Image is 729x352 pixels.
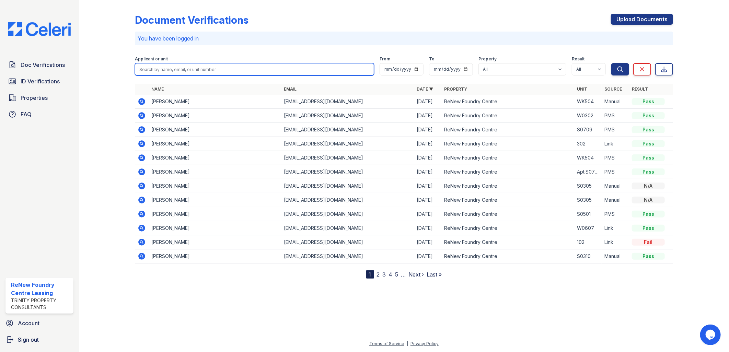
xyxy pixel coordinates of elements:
td: ReNew Foundry Centre [441,193,574,207]
td: [PERSON_NAME] [149,123,281,137]
span: FAQ [21,110,32,118]
td: W0607 [574,221,602,235]
a: Name [151,86,164,92]
label: Property [478,56,497,62]
td: ReNew Foundry Centre [441,109,574,123]
a: Sign out [3,333,76,347]
td: [EMAIL_ADDRESS][DOMAIN_NAME] [281,95,414,109]
div: Pass [632,211,665,218]
a: Account [3,316,76,330]
a: Last » [427,271,442,278]
td: [DATE] [414,95,441,109]
td: PMS [602,151,629,165]
a: Result [632,86,648,92]
div: Pass [632,253,665,260]
a: Unit [577,86,587,92]
div: N/A [632,197,665,203]
td: [PERSON_NAME] [149,249,281,263]
div: Pass [632,112,665,119]
a: 5 [395,271,398,278]
td: WK504 [574,95,602,109]
td: [EMAIL_ADDRESS][DOMAIN_NAME] [281,207,414,221]
div: ReNew Foundry Centre Leasing [11,281,71,297]
td: [EMAIL_ADDRESS][DOMAIN_NAME] [281,137,414,151]
td: PMS [602,165,629,179]
input: Search by name, email, or unit number [135,63,374,75]
a: Privacy Policy [410,341,439,346]
td: ReNew Foundry Centre [441,179,574,193]
a: Next › [409,271,424,278]
td: ReNew Foundry Centre [441,165,574,179]
div: Fail [632,239,665,246]
td: [DATE] [414,221,441,235]
span: Sign out [18,336,39,344]
a: ID Verifications [5,74,73,88]
td: [EMAIL_ADDRESS][DOMAIN_NAME] [281,123,414,137]
a: FAQ [5,107,73,121]
td: [EMAIL_ADDRESS][DOMAIN_NAME] [281,221,414,235]
td: PMS [602,123,629,137]
td: Manual [602,193,629,207]
td: [PERSON_NAME] [149,235,281,249]
td: S0310 [574,249,602,263]
td: ReNew Foundry Centre [441,151,574,165]
td: [DATE] [414,109,441,123]
td: [PERSON_NAME] [149,165,281,179]
td: [PERSON_NAME] [149,109,281,123]
td: 302 [574,137,602,151]
td: [DATE] [414,193,441,207]
iframe: chat widget [700,325,722,345]
a: Property [444,86,467,92]
td: [PERSON_NAME] [149,221,281,235]
a: 4 [389,271,393,278]
td: [EMAIL_ADDRESS][DOMAIN_NAME] [281,249,414,263]
td: [DATE] [414,151,441,165]
td: [PERSON_NAME] [149,137,281,151]
td: [PERSON_NAME] [149,151,281,165]
td: Link [602,221,629,235]
td: ReNew Foundry Centre [441,123,574,137]
span: … [401,270,406,279]
td: S0305 [574,179,602,193]
label: To [429,56,435,62]
span: Account [18,319,39,327]
td: Manual [602,179,629,193]
td: Link [602,137,629,151]
div: Pass [632,168,665,175]
td: PMS [602,109,629,123]
td: Link [602,235,629,249]
img: CE_Logo_Blue-a8612792a0a2168367f1c8372b55b34899dd931a85d93a1a3d3e32e68fde9ad4.png [3,22,76,36]
a: Source [604,86,622,92]
td: [EMAIL_ADDRESS][DOMAIN_NAME] [281,235,414,249]
a: Date ▼ [417,86,433,92]
td: [EMAIL_ADDRESS][DOMAIN_NAME] [281,193,414,207]
td: S0501 [574,207,602,221]
td: ReNew Foundry Centre [441,235,574,249]
div: N/A [632,183,665,189]
td: [DATE] [414,179,441,193]
span: Properties [21,94,48,102]
td: [EMAIL_ADDRESS][DOMAIN_NAME] [281,151,414,165]
div: Trinity Property Consultants [11,297,71,311]
div: Pass [632,126,665,133]
td: [DATE] [414,137,441,151]
p: You have been logged in [138,34,671,43]
a: Doc Verifications [5,58,73,72]
td: [EMAIL_ADDRESS][DOMAIN_NAME] [281,109,414,123]
a: Upload Documents [611,14,673,25]
td: [PERSON_NAME] [149,95,281,109]
td: ReNew Foundry Centre [441,137,574,151]
td: S0709 [574,123,602,137]
td: ReNew Foundry Centre [441,95,574,109]
a: Email [284,86,297,92]
td: [DATE] [414,249,441,263]
td: ReNew Foundry Centre [441,207,574,221]
td: S0305 [574,193,602,207]
td: ReNew Foundry Centre [441,221,574,235]
td: WK504 [574,151,602,165]
td: Manual [602,95,629,109]
div: Document Verifications [135,14,248,26]
a: Terms of Service [369,341,404,346]
td: [EMAIL_ADDRESS][DOMAIN_NAME] [281,165,414,179]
